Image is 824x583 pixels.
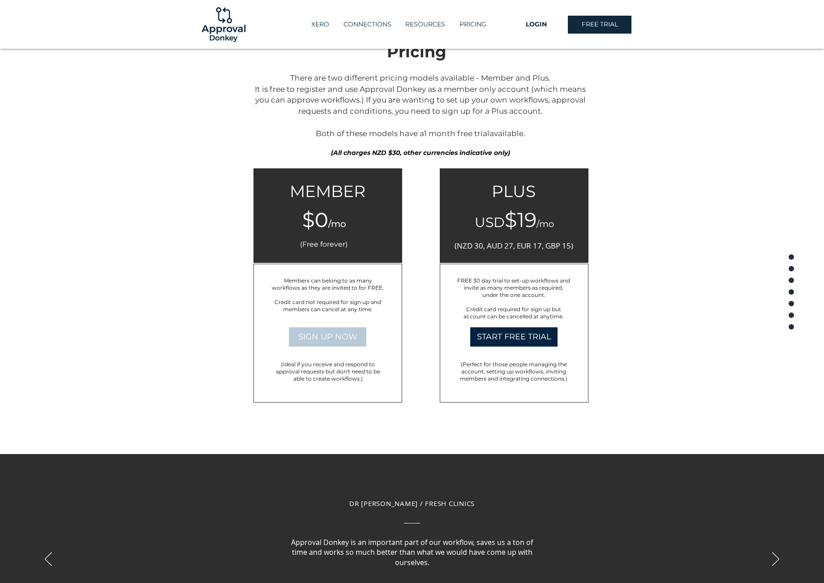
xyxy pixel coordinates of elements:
a: START FREE TRIAL [470,327,558,347]
p: CONNECTIONS [339,17,396,32]
span: PLUS [492,181,536,201]
span: Members can belong to as many workflows as they are invited to for FREE. [272,277,384,291]
p: XERO [307,17,334,32]
p: PRICING [455,17,491,32]
span: /mo [328,219,346,229]
a: LOGIN [504,16,568,34]
span: USD [475,214,505,231]
a: PRICING [452,17,493,32]
span: $19 [505,207,536,232]
span: Credit card not required for sign up and members can cancel at any time. [275,299,381,313]
span: (Perfect for those people managing the account, setting up workflows, inviting members and integr... [460,361,567,382]
button: Next [772,552,779,567]
h6: Includes: [260,270,386,281]
span: (Ideal if you receive and respond to approval requests but don't need to be able to create workfl... [276,361,380,382]
div: RESOURCES [398,17,452,32]
span: FREE TRIAL [582,20,618,29]
span: Pricing [387,42,446,61]
span: START FREE TRIAL [477,331,551,343]
p: RESOURCES [401,17,450,32]
nav: Page [785,251,798,332]
span: Approval Donkey is an important part of our workflow, saves us a ton of time and works so much be... [291,537,533,567]
button: Previous [45,552,52,567]
span: There are two different pricing models available - Member and Plus. It is free to register and us... [255,73,586,138]
a: 1 month free trial [424,129,489,138]
span: (All charges NZD $30, other currencies indicative only)​ [331,149,510,157]
a: CONNECTIONS [336,17,398,32]
span: SIGN UP NOW [298,331,357,343]
span: DR [PERSON_NAME] / FRESH CLINICS [349,499,475,508]
span: $0 [302,207,328,232]
a: SIGN UP NOW [289,327,366,347]
span: Credit card required for sign up but account can be cancelled at anytime. [463,306,564,320]
a: XERO [304,17,336,32]
span: (Free forever) [300,240,348,249]
span: MEMBER [290,181,365,201]
span: /mo [536,219,554,229]
nav: Site [293,17,504,32]
img: Logo-01.png [199,0,248,49]
span: (NZD 30, AUD 27, EUR 17, GBP 15) [455,240,573,251]
span: LOGIN [526,20,547,29]
a: FREE TRIAL [568,16,631,34]
span: FREE 30 day trial to set-up workflows and invite as many members as required, under the one account. [457,277,570,298]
